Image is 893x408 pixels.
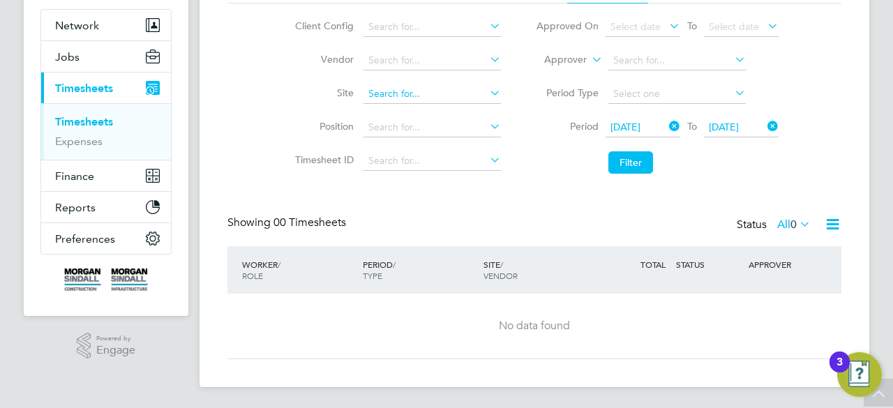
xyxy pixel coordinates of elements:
[41,41,171,72] button: Jobs
[55,19,99,32] span: Network
[41,103,171,160] div: Timesheets
[683,17,701,35] span: To
[363,17,501,37] input: Search for...
[608,151,653,174] button: Filter
[608,84,746,104] input: Select one
[837,352,882,397] button: Open Resource Center, 3 new notifications
[55,201,96,214] span: Reports
[291,53,354,66] label: Vendor
[640,259,666,270] span: TOTAL
[393,259,396,270] span: /
[77,333,136,359] a: Powered byEngage
[836,362,843,380] div: 3
[745,252,818,277] div: APPROVER
[737,216,813,235] div: Status
[291,153,354,166] label: Timesheet ID
[278,259,280,270] span: /
[673,252,745,277] div: STATUS
[536,86,599,99] label: Period Type
[363,118,501,137] input: Search for...
[241,319,827,333] div: No data found
[610,20,661,33] span: Select date
[524,53,587,67] label: Approver
[483,270,518,281] span: VENDOR
[40,269,172,291] a: Go to home page
[291,120,354,133] label: Position
[41,160,171,191] button: Finance
[55,135,103,148] a: Expenses
[536,20,599,32] label: Approved On
[790,218,797,232] span: 0
[363,84,501,104] input: Search for...
[227,216,349,230] div: Showing
[55,82,113,95] span: Timesheets
[55,115,113,128] a: Timesheets
[41,73,171,103] button: Timesheets
[55,169,94,183] span: Finance
[683,117,701,135] span: To
[709,20,759,33] span: Select date
[55,232,115,245] span: Preferences
[291,20,354,32] label: Client Config
[363,270,382,281] span: TYPE
[363,151,501,171] input: Search for...
[480,252,601,288] div: SITE
[64,269,148,291] img: morgansindall-logo-retina.png
[359,252,480,288] div: PERIOD
[41,192,171,222] button: Reports
[777,218,811,232] label: All
[608,51,746,70] input: Search for...
[536,120,599,133] label: Period
[55,50,80,63] span: Jobs
[96,333,135,345] span: Powered by
[242,270,263,281] span: ROLE
[239,252,359,288] div: WORKER
[610,121,640,133] span: [DATE]
[291,86,354,99] label: Site
[96,345,135,356] span: Engage
[41,10,171,40] button: Network
[709,121,739,133] span: [DATE]
[363,51,501,70] input: Search for...
[500,259,503,270] span: /
[41,223,171,254] button: Preferences
[273,216,346,229] span: 00 Timesheets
